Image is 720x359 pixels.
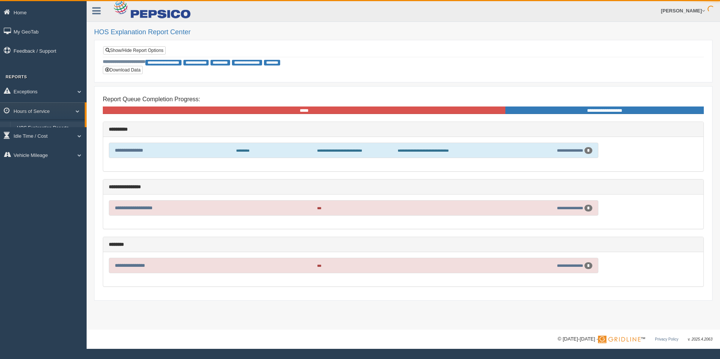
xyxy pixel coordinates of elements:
[598,336,641,343] img: Gridline
[688,337,712,341] span: v. 2025.4.2063
[103,66,143,74] button: Download Data
[103,46,166,55] a: Show/Hide Report Options
[14,122,85,135] a: HOS Explanation Reports
[103,96,704,103] h4: Report Queue Completion Progress:
[558,335,712,343] div: © [DATE]-[DATE] - ™
[94,29,712,36] h2: HOS Explanation Report Center
[655,337,678,341] a: Privacy Policy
